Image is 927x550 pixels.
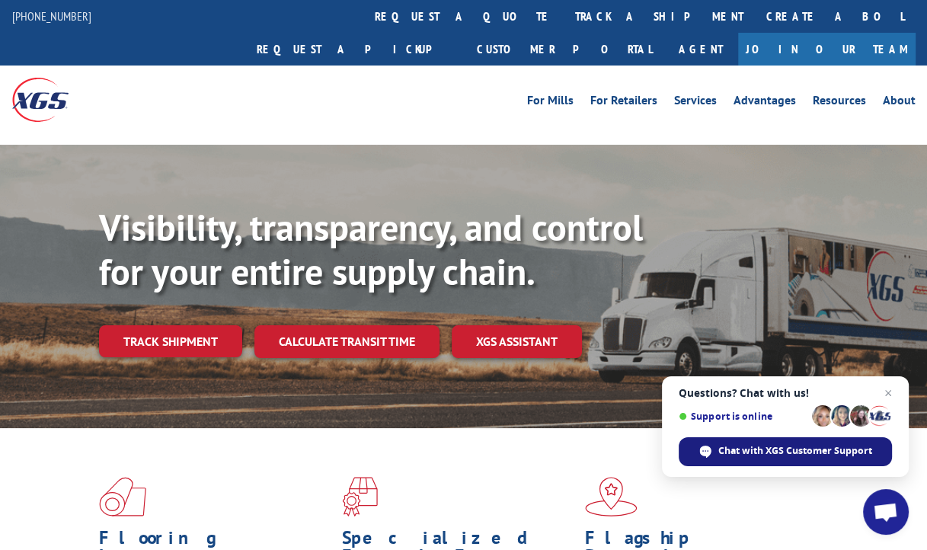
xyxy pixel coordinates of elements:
[734,94,796,111] a: Advantages
[585,477,638,516] img: xgs-icon-flagship-distribution-model-red
[674,94,717,111] a: Services
[679,411,807,422] span: Support is online
[679,387,892,399] span: Questions? Chat with us!
[342,477,378,516] img: xgs-icon-focused-on-flooring-red
[452,325,582,358] a: XGS ASSISTANT
[863,489,909,535] a: Open chat
[254,325,440,358] a: Calculate transit time
[679,437,892,466] span: Chat with XGS Customer Support
[12,8,91,24] a: [PHONE_NUMBER]
[738,33,916,66] a: Join Our Team
[245,33,465,66] a: Request a pickup
[465,33,663,66] a: Customer Portal
[527,94,574,111] a: For Mills
[718,444,872,458] span: Chat with XGS Customer Support
[99,203,643,295] b: Visibility, transparency, and control for your entire supply chain.
[99,325,242,357] a: Track shipment
[883,94,916,111] a: About
[590,94,657,111] a: For Retailers
[813,94,866,111] a: Resources
[99,477,146,516] img: xgs-icon-total-supply-chain-intelligence-red
[663,33,738,66] a: Agent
